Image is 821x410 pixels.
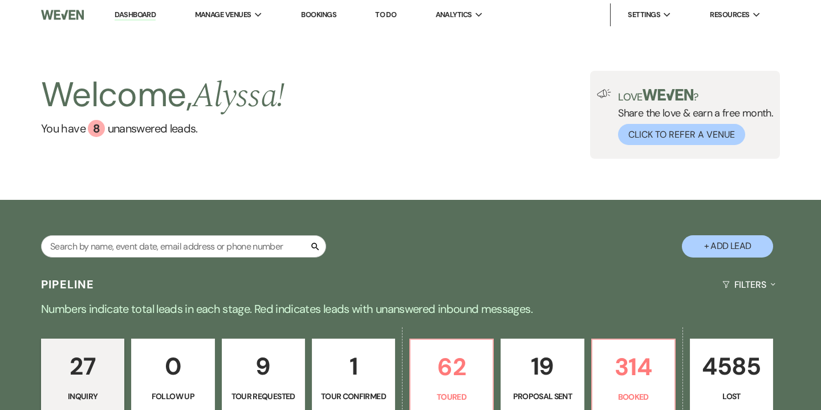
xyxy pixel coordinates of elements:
a: To Do [375,10,396,19]
p: 1 [319,347,388,385]
p: Toured [417,391,486,403]
h3: Pipeline [41,276,95,292]
p: 4585 [697,347,766,385]
span: Settings [628,9,660,21]
p: Lost [697,390,766,403]
span: Resources [710,9,749,21]
img: weven-logo-green.svg [643,89,693,101]
span: Alyssa ! [192,70,285,122]
h2: Welcome, [41,71,284,120]
p: Booked [599,391,668,403]
p: Tour Requested [229,390,298,403]
span: Manage Venues [195,9,251,21]
a: You have 8 unanswered leads. [41,120,284,137]
div: 8 [88,120,105,137]
p: 62 [417,348,486,386]
span: Analytics [436,9,472,21]
button: + Add Lead [682,235,773,258]
button: Click to Refer a Venue [618,124,745,145]
p: Love ? [618,89,773,102]
p: Tour Confirmed [319,390,388,403]
input: Search by name, event date, email address or phone number [41,235,326,258]
button: Filters [718,270,780,300]
p: 19 [508,347,576,385]
img: Weven Logo [41,3,84,27]
img: loud-speaker-illustration.svg [597,89,611,98]
p: 9 [229,347,298,385]
p: Proposal Sent [508,390,576,403]
p: 314 [599,348,668,386]
a: Bookings [301,10,336,19]
p: Follow Up [139,390,207,403]
a: Dashboard [115,10,156,21]
p: 27 [48,347,117,385]
div: Share the love & earn a free month. [611,89,773,145]
p: Inquiry [48,390,117,403]
p: 0 [139,347,207,385]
